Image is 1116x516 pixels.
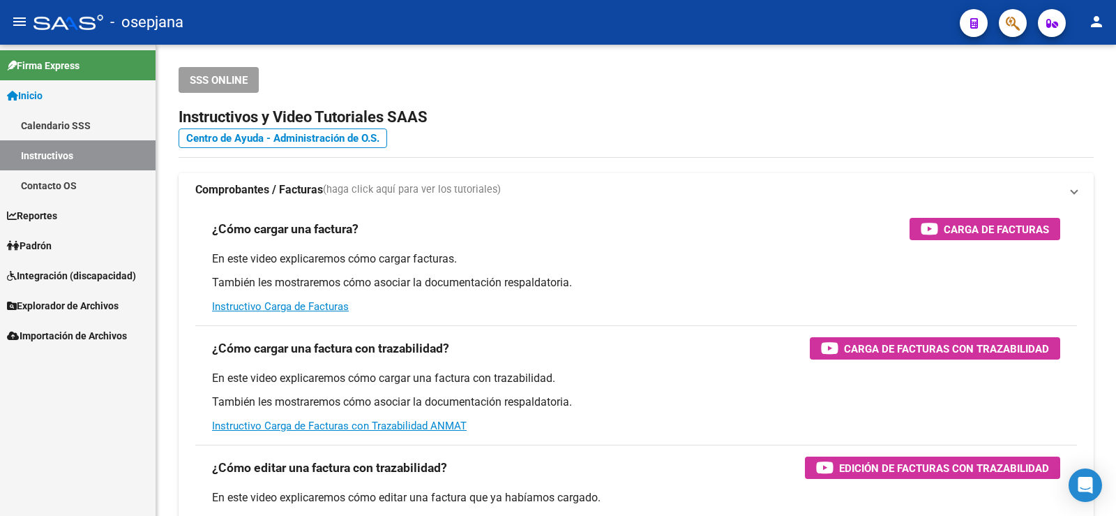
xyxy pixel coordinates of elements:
[910,218,1060,240] button: Carga de Facturas
[7,88,43,103] span: Inicio
[212,490,1060,506] p: En este video explicaremos cómo editar una factura que ya habíamos cargado.
[212,275,1060,290] p: También les mostraremos cómo asociar la documentación respaldatoria.
[212,420,467,432] a: Instructivo Carga de Facturas con Trazabilidad ANMAT
[212,251,1060,267] p: En este video explicaremos cómo cargar facturas.
[1069,469,1102,502] div: Open Intercom Messenger
[1088,13,1105,30] mat-icon: person
[190,74,248,87] span: SSS ONLINE
[810,337,1060,360] button: Carga de Facturas con Trazabilidad
[7,238,52,253] span: Padrón
[7,328,127,344] span: Importación de Archivos
[195,182,323,198] strong: Comprobantes / Facturas
[212,458,447,478] h3: ¿Cómo editar una factura con trazabilidad?
[212,300,349,313] a: Instructivo Carga de Facturas
[212,219,359,239] h3: ¿Cómo cargar una factura?
[839,459,1049,477] span: Edición de Facturas con Trazabilidad
[7,58,80,73] span: Firma Express
[110,7,183,38] span: - osepjana
[179,67,259,93] button: SSS ONLINE
[179,104,1094,131] h2: Instructivos y Video Tutoriales SAAS
[7,268,136,283] span: Integración (discapacidad)
[179,173,1094,207] mat-expansion-panel-header: Comprobantes / Facturas(haga click aquí para ver los tutoriales)
[844,340,1049,357] span: Carga de Facturas con Trazabilidad
[944,221,1049,238] span: Carga de Facturas
[212,371,1060,386] p: En este video explicaremos cómo cargar una factura con trazabilidad.
[212,395,1060,410] p: También les mostraremos cómo asociar la documentación respaldatoria.
[7,208,57,223] span: Reportes
[11,13,28,30] mat-icon: menu
[805,457,1060,479] button: Edición de Facturas con Trazabilidad
[323,182,501,198] span: (haga click aquí para ver los tutoriales)
[212,339,449,358] h3: ¿Cómo cargar una factura con trazabilidad?
[7,298,119,314] span: Explorador de Archivos
[179,128,387,148] a: Centro de Ayuda - Administración de O.S.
